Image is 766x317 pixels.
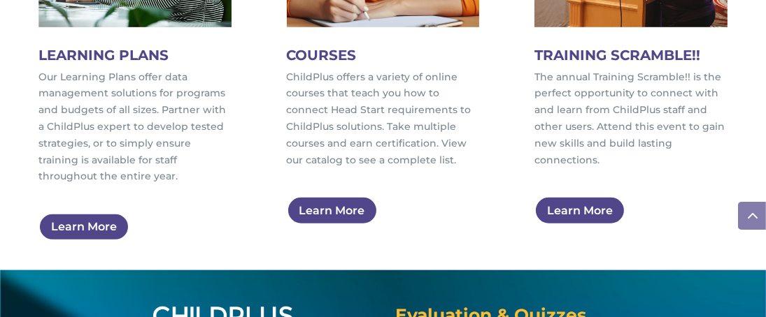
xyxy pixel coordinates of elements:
[287,69,480,169] p: ChildPlus offers a variety of online courses that teach you how to connect Head Start requirement...
[38,47,169,64] span: LEARNING PLANS
[534,196,625,225] a: Learn More
[534,69,728,169] p: The annual Training Scramble!! is the perfect opportunity to connect with and learn from ChildPlu...
[287,47,357,64] span: COURSES
[534,47,700,64] span: TRAINING SCRAMBLE!!
[287,196,378,225] a: Learn More
[38,213,129,242] a: Learn More
[38,69,232,186] p: Our Learning Plans offer data management solutions for programs and budgets of all sizes. Partner...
